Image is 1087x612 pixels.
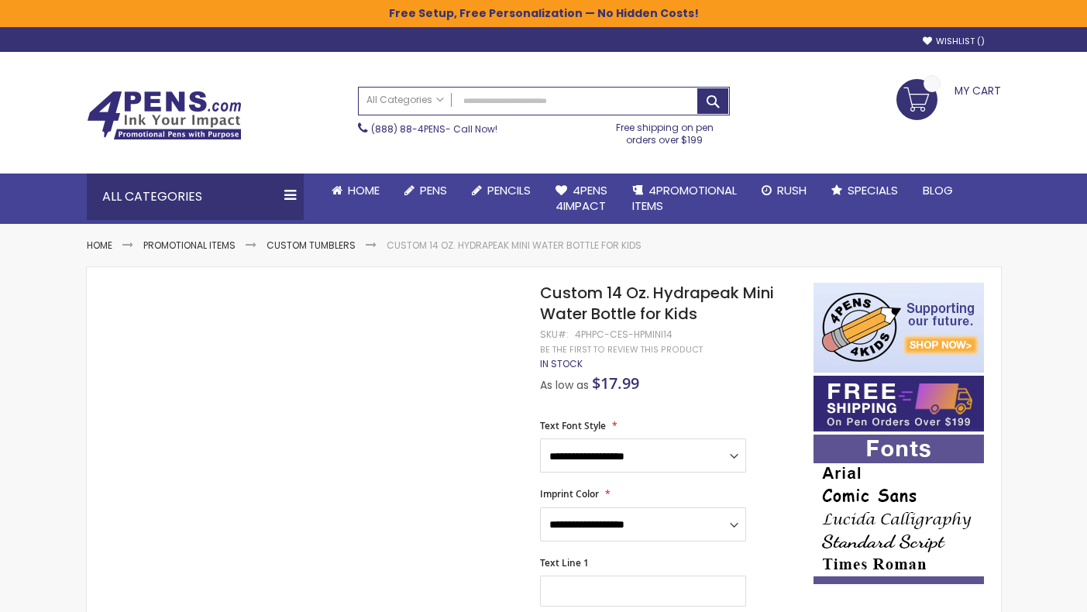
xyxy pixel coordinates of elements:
[366,94,444,106] span: All Categories
[540,357,583,370] span: In stock
[387,239,642,252] li: Custom 14 Oz. Hydrapeak Mini Water Bottle for Kids
[600,115,730,146] div: Free shipping on pen orders over $199
[910,174,965,208] a: Blog
[848,182,898,198] span: Specials
[359,88,452,113] a: All Categories
[540,419,606,432] span: Text Font Style
[814,376,984,431] img: Free shipping on orders over $199
[87,239,112,252] a: Home
[540,358,583,370] div: Availability
[87,91,242,140] img: 4Pens Custom Pens and Promotional Products
[777,182,807,198] span: Rush
[923,182,953,198] span: Blog
[540,344,703,356] a: Be the first to review this product
[143,239,236,252] a: Promotional Items
[267,239,356,252] a: Custom Tumblers
[592,373,639,394] span: $17.99
[923,36,985,47] a: Wishlist
[319,174,392,208] a: Home
[749,174,819,208] a: Rush
[420,182,447,198] span: Pens
[556,182,607,214] span: 4Pens 4impact
[540,556,589,569] span: Text Line 1
[459,174,543,208] a: Pencils
[575,328,672,341] div: 4PHPC-CES-HPMINI14
[371,122,497,136] span: - Call Now!
[371,122,445,136] a: (888) 88-4PENS
[540,282,774,325] span: Custom 14 Oz. Hydrapeak Mini Water Bottle for Kids
[540,328,569,341] strong: SKU
[543,174,620,224] a: 4Pens4impact
[540,487,599,500] span: Imprint Color
[632,182,737,214] span: 4PROMOTIONAL ITEMS
[819,174,910,208] a: Specials
[348,182,380,198] span: Home
[814,435,984,584] img: font-personalization-examples
[487,182,531,198] span: Pencils
[392,174,459,208] a: Pens
[814,283,984,373] img: 4pens 4 kids
[540,377,589,393] span: As low as
[620,174,749,224] a: 4PROMOTIONALITEMS
[87,174,304,220] div: All Categories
